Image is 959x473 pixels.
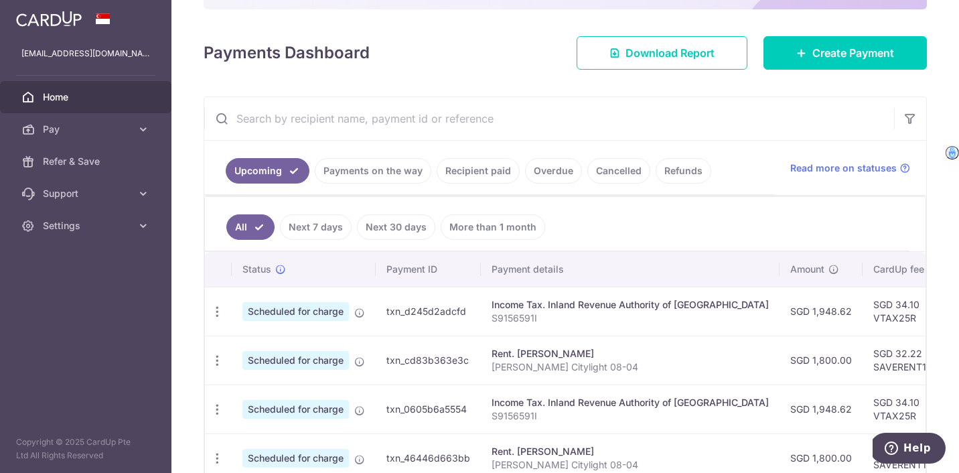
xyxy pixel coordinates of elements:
span: Scheduled for charge [242,351,349,370]
span: Amount [790,263,824,276]
a: Overdue [525,158,582,184]
a: Create Payment [763,36,927,70]
a: Cancelled [587,158,650,184]
span: Support [43,187,131,200]
td: SGD 34.10 VTAX25R [863,385,950,433]
span: Read more on statuses [790,161,897,175]
span: Refer & Save [43,155,131,168]
span: Create Payment [812,45,894,61]
p: [PERSON_NAME] Citylight 08-04 [492,458,769,472]
a: Upcoming [226,158,309,184]
span: Settings [43,219,131,232]
td: SGD 1,948.62 [780,385,863,433]
span: Download Report [625,45,715,61]
div: Rent. [PERSON_NAME] [492,347,769,360]
td: SGD 32.22 SAVERENT179 [863,336,950,385]
p: S9156591I [492,409,769,423]
td: SGD 1,948.62 [780,287,863,336]
a: More than 1 month [441,214,545,240]
td: txn_cd83b363e3c [376,336,481,385]
td: SGD 34.10 VTAX25R [863,287,950,336]
a: All [226,214,275,240]
div: Income Tax. Inland Revenue Authority of [GEOGRAPHIC_DATA] [492,396,769,409]
span: Scheduled for charge [242,302,349,321]
td: txn_d245d2adcfd [376,287,481,336]
p: S9156591I [492,312,769,325]
a: Next 30 days [357,214,435,240]
div: Rent. [PERSON_NAME] [492,445,769,458]
th: Payment ID [376,252,481,287]
a: Recipient paid [437,158,520,184]
img: CardUp [16,11,82,27]
td: SGD 1,800.00 [780,336,863,385]
span: Pay [43,123,131,136]
p: [PERSON_NAME] Citylight 08-04 [492,360,769,374]
a: Refunds [656,158,711,184]
a: Read more on statuses [790,161,910,175]
input: Search by recipient name, payment id or reference [204,97,894,140]
h4: Payments Dashboard [204,41,370,65]
td: txn_0605b6a5554 [376,385,481,433]
iframe: Opens a widget where you can find more information [873,433,946,466]
p: [EMAIL_ADDRESS][DOMAIN_NAME] [21,47,150,60]
div: Income Tax. Inland Revenue Authority of [GEOGRAPHIC_DATA] [492,298,769,312]
a: Download Report [577,36,747,70]
span: Scheduled for charge [242,449,349,468]
th: Payment details [481,252,780,287]
a: Payments on the way [315,158,431,184]
a: Next 7 days [280,214,352,240]
span: Home [43,90,131,104]
span: Status [242,263,271,276]
span: CardUp fee [873,263,924,276]
span: Scheduled for charge [242,400,349,419]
